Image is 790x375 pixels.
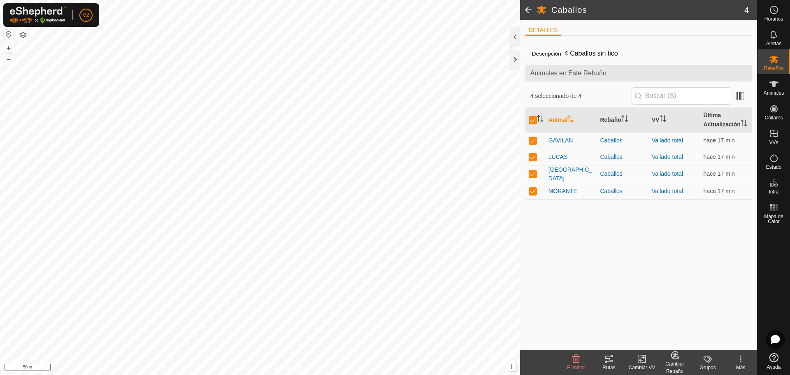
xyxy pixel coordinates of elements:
[567,116,574,123] p-sorticon: Activar para ordenar
[652,170,683,177] a: Vallado total
[632,87,731,105] input: Buscar (S)
[766,41,781,46] span: Alertas
[764,66,783,71] span: Rebaños
[700,108,752,133] th: Última Actualización
[652,137,683,144] a: Vallado total
[600,187,645,196] div: Caballos
[744,4,749,16] span: 4
[4,54,14,64] button: –
[691,364,724,371] div: Grupos
[532,51,561,57] label: Descripción
[592,364,625,371] div: Rutas
[757,350,790,373] a: Ayuda
[600,170,645,178] div: Caballos
[760,214,788,224] span: Mapa de Calor
[625,364,658,371] div: Cambiar VV
[548,187,577,196] span: MORANTE
[545,108,597,133] th: Animal
[600,153,645,161] div: Caballos
[704,188,735,194] span: 22 ago 2025, 9:00
[548,136,573,145] span: GAVILAN
[218,364,265,372] a: Política de Privacidad
[507,362,516,371] button: i
[82,11,89,19] span: V2
[741,121,747,128] p-sorticon: Activar para ordenar
[767,365,781,370] span: Ayuda
[769,189,778,194] span: Infra
[764,16,783,21] span: Horarios
[511,363,513,370] span: i
[4,30,14,40] button: Restablecer Mapa
[648,108,700,133] th: VV
[769,140,778,145] span: VVs
[600,136,645,145] div: Caballos
[652,188,683,194] a: Vallado total
[10,7,66,23] img: Logo Gallagher
[18,30,28,40] button: Capas del Mapa
[4,43,14,53] button: +
[525,26,561,36] li: DETALLES
[621,116,628,123] p-sorticon: Activar para ordenar
[704,170,735,177] span: 22 ago 2025, 9:00
[548,153,568,161] span: LUCAS
[537,116,544,123] p-sorticon: Activar para ordenar
[652,154,683,160] a: Vallado total
[704,154,735,160] span: 22 ago 2025, 9:00
[530,92,632,100] span: 4 seleccionado de 4
[766,165,781,170] span: Estado
[551,5,744,15] h2: Caballos
[660,116,666,123] p-sorticon: Activar para ordenar
[275,364,302,372] a: Contáctenos
[764,115,783,120] span: Collares
[530,68,747,78] span: Animales en Este Rebaño
[724,364,757,371] div: Más
[597,108,648,133] th: Rebaño
[704,137,735,144] span: 22 ago 2025, 9:00
[658,360,691,375] div: Cambiar Rebaño
[567,365,585,370] span: Eliminar
[561,47,621,60] span: 4 Caballos sin tico
[548,165,594,183] span: [GEOGRAPHIC_DATA]
[764,91,784,95] span: Animales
